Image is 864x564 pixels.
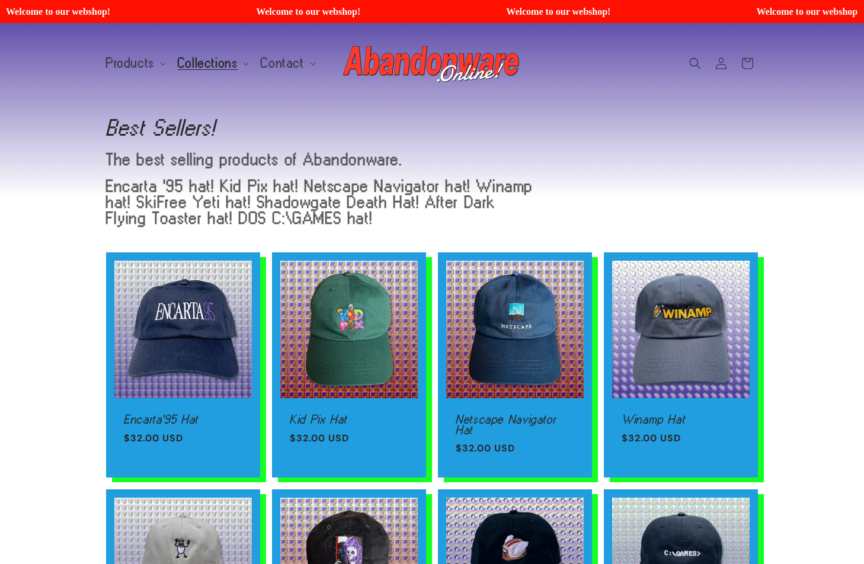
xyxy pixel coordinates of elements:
h1: Best Sellers! [106,118,758,137]
span: Welcome to our webshop! [252,6,487,17]
summary: Collections [171,51,254,76]
img: Abandonware [343,40,521,87]
span: Contact [261,58,304,69]
a: Kid Pix Hat [290,414,408,425]
span: Welcome to our webshop! [2,6,236,17]
span: Collections [178,58,238,69]
p: The best selling products of Abandonware. [106,152,540,168]
p: Encarta '95 hat! Kid Pix hat! Netscape Navigator hat! Winamp hat! SkiFree Yeti hat! Shadowgate De... [106,178,540,226]
a: Netscape Navigator Hat [456,414,574,435]
a: Abandonware [339,35,526,91]
span: Welcome to our webshop! [502,6,737,17]
span: Products [106,58,155,69]
summary: Products [99,51,171,76]
a: Winamp Hat [622,414,740,425]
summary: Contact [254,51,320,76]
summary: Search [682,50,708,76]
a: Encarta'95 Hat [124,414,242,425]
